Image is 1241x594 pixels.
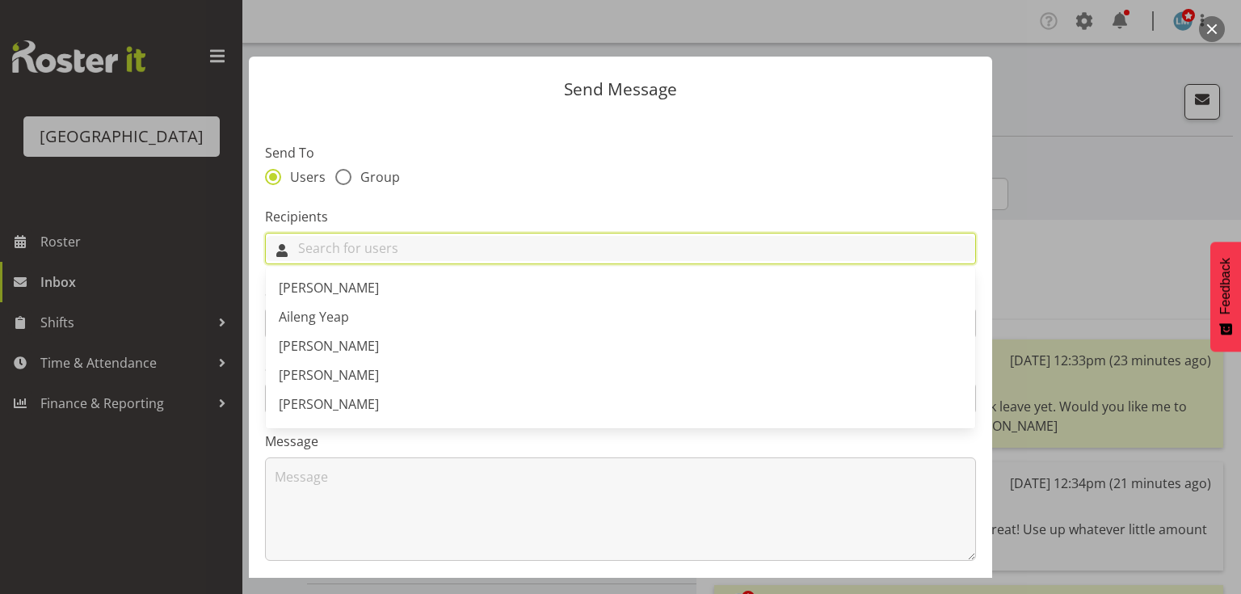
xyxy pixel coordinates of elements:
span: [PERSON_NAME] [279,279,379,297]
label: Send To [265,143,976,162]
a: [PERSON_NAME] [266,419,975,448]
span: [PERSON_NAME] [279,366,379,384]
span: [PERSON_NAME] [279,424,379,442]
label: Message [265,432,976,451]
a: [PERSON_NAME] [266,390,975,419]
label: Recipients [265,207,976,226]
p: Send Message [265,81,976,98]
label: Send Via [265,281,976,301]
input: Search for users [266,236,975,261]
span: Group [351,169,400,185]
a: [PERSON_NAME] [266,273,975,302]
a: Aileng Yeap [266,302,975,331]
label: Subject [265,356,976,376]
span: Feedback [1218,258,1233,314]
span: Aileng Yeap [279,308,349,326]
span: Users [281,169,326,185]
a: [PERSON_NAME] [266,360,975,390]
button: Feedback - Show survey [1210,242,1241,352]
span: [PERSON_NAME] [279,337,379,355]
a: [PERSON_NAME] [266,331,975,360]
input: Subject [265,382,976,415]
span: [PERSON_NAME] [279,395,379,413]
